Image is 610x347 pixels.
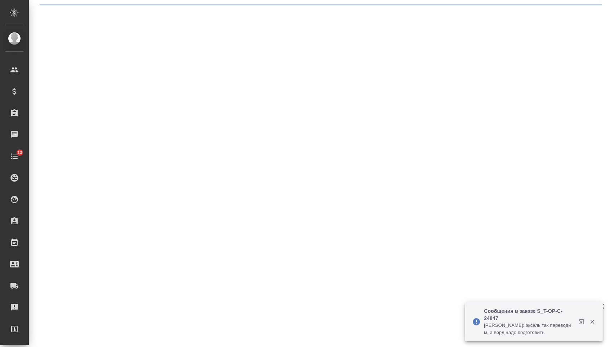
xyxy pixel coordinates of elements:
[13,149,27,156] span: 13
[484,322,574,336] p: [PERSON_NAME]: эксель так переводим, а ворд надо подготовить
[484,307,574,322] p: Сообщения в заказе S_T-OP-C-24847
[574,315,592,332] button: Открыть в новой вкладке
[2,147,27,165] a: 13
[585,319,600,325] button: Закрыть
